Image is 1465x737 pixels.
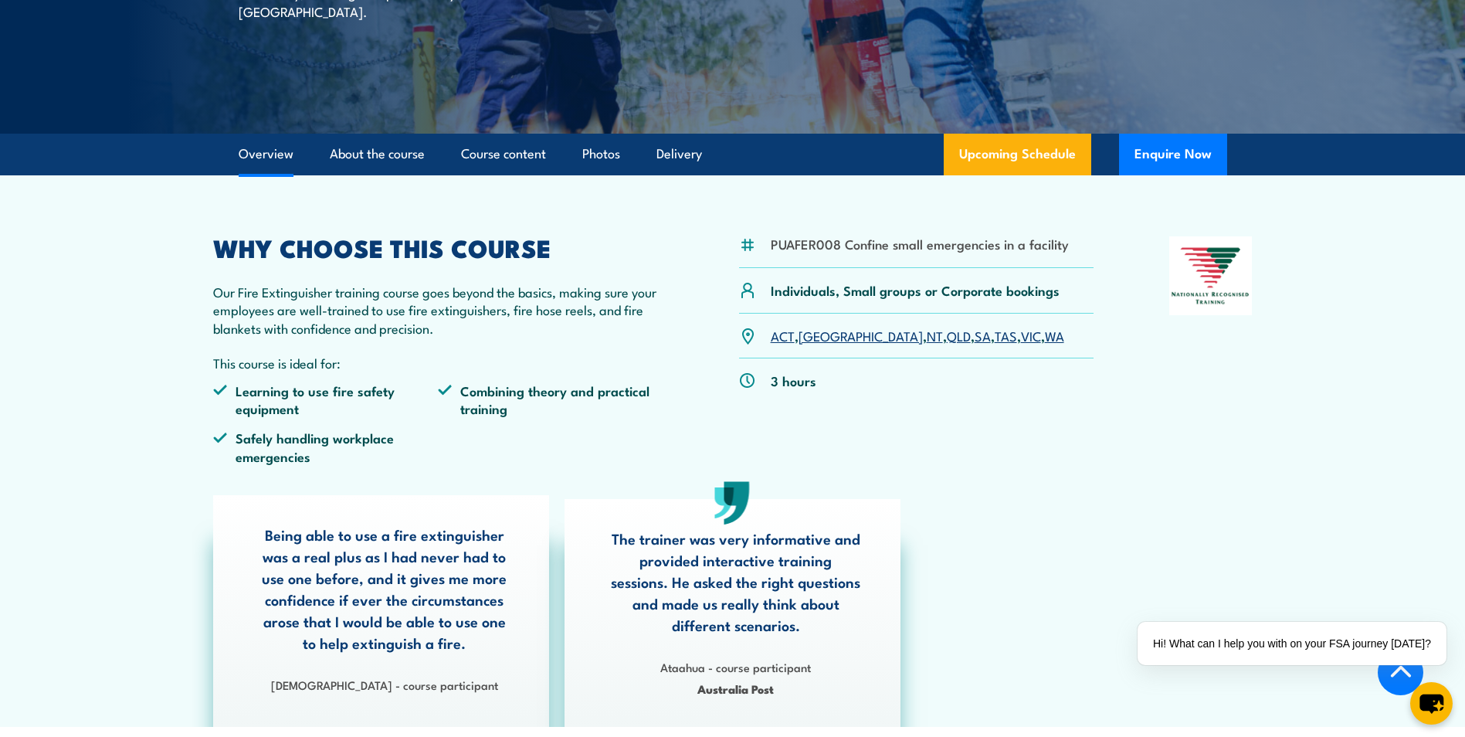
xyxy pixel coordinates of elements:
[1021,326,1041,345] a: VIC
[771,235,1069,253] li: PUAFER008 Confine small emergencies in a facility
[610,680,862,698] span: Australia Post
[213,354,664,372] p: This course is ideal for:
[771,372,816,389] p: 3 hours
[239,134,293,175] a: Overview
[771,327,1064,345] p: , , , , , , ,
[438,382,663,418] li: Combining theory and practical training
[461,134,546,175] a: Course content
[660,658,811,675] strong: Ataahua - course participant
[582,134,620,175] a: Photos
[330,134,425,175] a: About the course
[1138,622,1446,665] div: Hi! What can I help you with on your FSA journey [DATE]?
[213,429,439,465] li: Safely handling workplace emergencies
[771,281,1060,299] p: Individuals, Small groups or Corporate bookings
[799,326,923,345] a: [GEOGRAPHIC_DATA]
[975,326,991,345] a: SA
[1410,682,1453,725] button: chat-button
[213,236,664,258] h2: WHY CHOOSE THIS COURSE
[259,524,510,654] p: Being able to use a fire extinguisher was a real plus as I had never had to use one before, and i...
[995,326,1017,345] a: TAS
[610,528,862,636] p: The trainer was very informative and provided interactive training sessions. He asked the right q...
[1119,134,1227,175] button: Enquire Now
[771,326,795,345] a: ACT
[213,283,664,337] p: Our Fire Extinguisher training course goes beyond the basics, making sure your employees are well...
[1169,236,1253,315] img: Nationally Recognised Training logo.
[1045,326,1064,345] a: WA
[947,326,971,345] a: QLD
[271,676,498,693] strong: [DEMOGRAPHIC_DATA] - course participant
[944,134,1091,175] a: Upcoming Schedule
[927,326,943,345] a: NT
[213,382,439,418] li: Learning to use fire safety equipment
[656,134,702,175] a: Delivery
